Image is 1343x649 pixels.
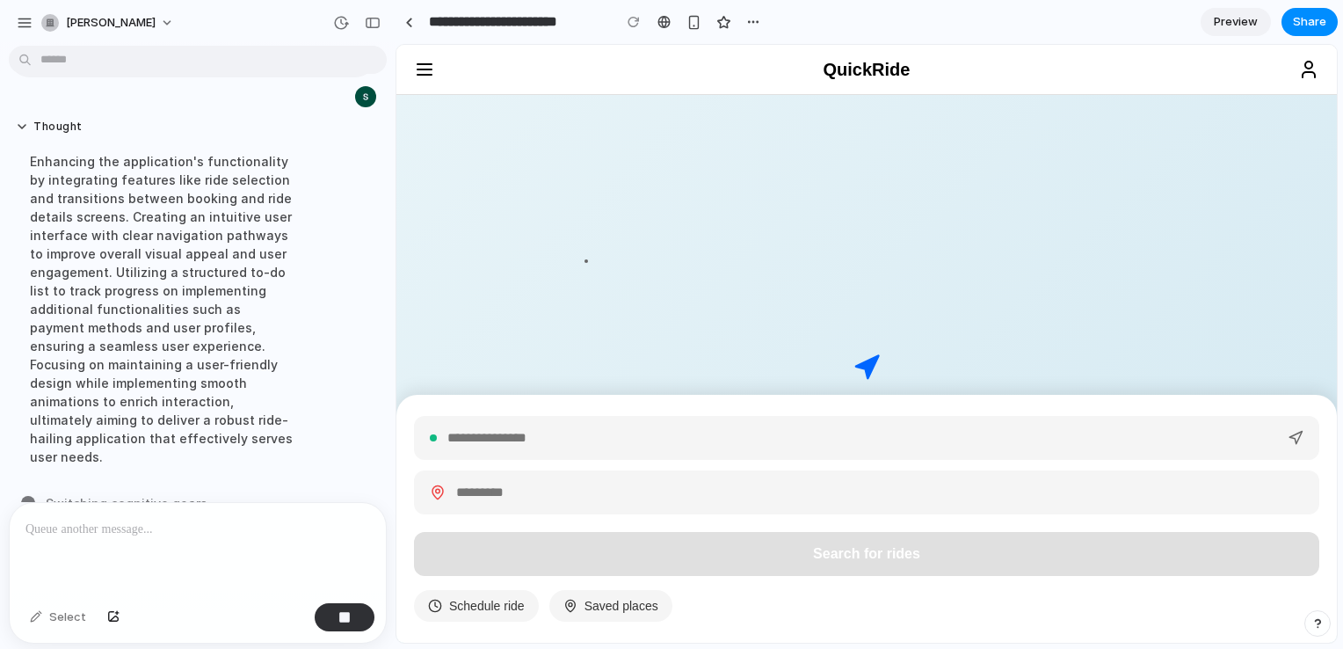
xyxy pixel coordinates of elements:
[18,487,923,531] button: Search for rides
[16,142,309,477] div: Enhancing the application's functionality by integrating features like ride selection and transit...
[66,14,156,32] span: [PERSON_NAME]
[18,545,142,577] button: Schedule ride
[1281,8,1338,36] button: Share
[427,15,514,35] h1: QuickRide
[34,9,183,37] button: [PERSON_NAME]
[1201,8,1271,36] a: Preview
[1214,13,1258,31] span: Preview
[46,494,207,513] span: Switching cognitive gears
[153,545,276,577] button: Saved places
[1293,13,1326,31] span: Share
